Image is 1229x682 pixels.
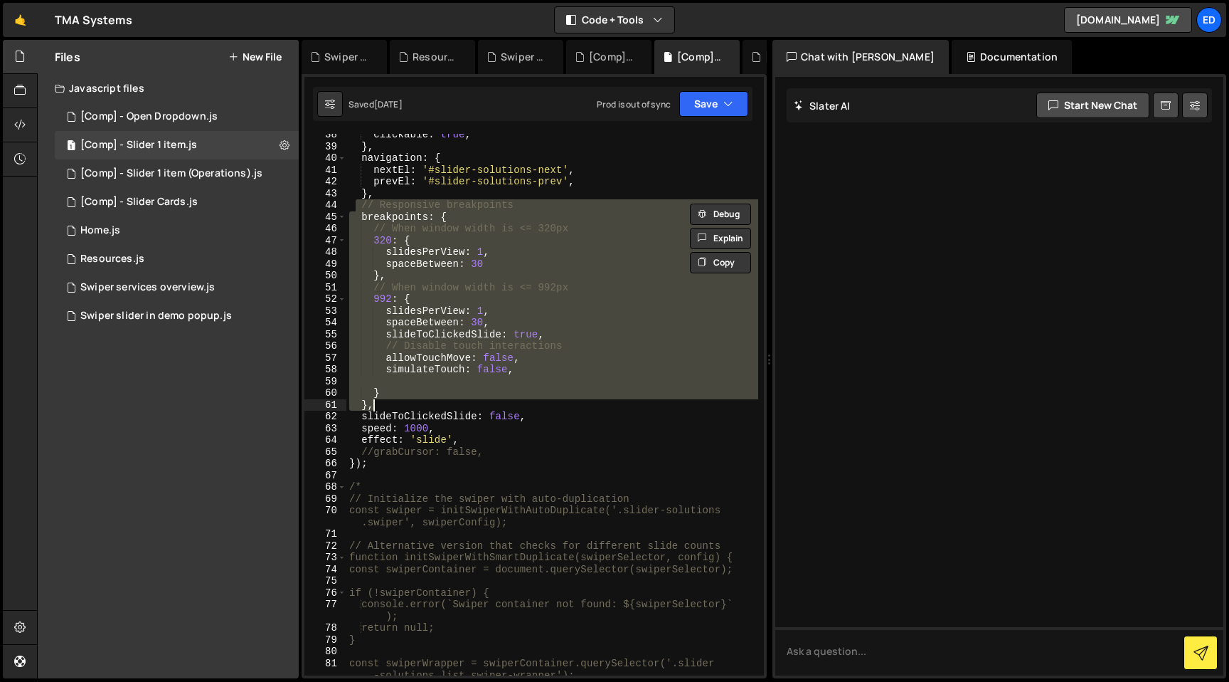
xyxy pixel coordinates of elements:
button: Save [679,91,748,117]
div: 44 [304,199,346,211]
button: Start new chat [1036,93,1149,118]
div: Swiper slider in demo popup.js [80,310,232,322]
div: 61 [304,399,346,411]
div: Documentation [952,40,1072,74]
div: 77 [304,599,346,622]
div: 60 [304,387,346,399]
div: 66 [304,458,346,470]
h2: Slater AI [794,99,851,112]
div: 69 [304,493,346,505]
div: TMA Systems [55,11,132,28]
div: 15745/41885.js [55,131,299,159]
div: Swiper slider in demo popup.js [501,50,546,64]
div: 70 [304,505,346,528]
div: 63 [304,423,346,435]
div: 39 [304,141,346,153]
div: 53 [304,305,346,318]
div: 56 [304,340,346,352]
div: [Comp] - Slider 1 item.js [80,139,197,152]
div: 47 [304,235,346,247]
div: 59 [304,376,346,388]
div: 15745/44306.js [55,245,299,273]
div: 65 [304,446,346,458]
div: 15745/42002.js [55,188,299,216]
div: [Comp] - Slider Cards.js [80,196,198,209]
div: 49 [304,258,346,271]
div: 38 [304,129,346,141]
div: 40 [304,152,346,164]
div: Resources.js [413,50,458,64]
div: 50 [304,270,346,282]
div: 80 [304,646,346,658]
div: 78 [304,622,346,634]
div: 81 [304,658,346,681]
div: 73 [304,552,346,564]
div: 72 [304,540,346,552]
div: Prod is out of sync [597,98,671,110]
div: 57 [304,352,346,364]
div: 68 [304,481,346,493]
div: 76 [304,587,346,599]
div: 62 [304,411,346,423]
div: [Comp] - Open Dropdown.js [80,110,218,123]
div: 52 [304,293,346,305]
div: 55 [304,329,346,341]
div: [Comp] - Slider 1 item (Operations).js [80,167,262,180]
h2: Files [55,49,80,65]
div: 41 [304,164,346,177]
div: 54 [304,317,346,329]
a: Ed [1196,7,1222,33]
div: [Comp] - Slider 1 item.js [677,50,723,64]
div: Swiper services overview.js [324,50,370,64]
div: 51 [304,282,346,294]
div: Swiper services overview.js [80,281,215,294]
button: Debug [690,204,751,225]
div: 45 [304,211,346,224]
div: 15745/43499.js [55,302,299,330]
div: [Comp] - Open Dropdown.js [589,50,634,64]
button: Code + Tools [555,7,674,33]
div: 43 [304,188,346,200]
div: [DATE] [374,98,403,110]
div: 42 [304,176,346,188]
div: 58 [304,364,346,376]
span: 1 [67,141,75,152]
div: 15745/41882.js [55,216,299,245]
div: Chat with [PERSON_NAME] [772,40,949,74]
div: 74 [304,564,346,576]
div: 67 [304,470,346,482]
div: Javascript files [38,74,299,103]
div: 64 [304,434,346,446]
div: 15745/44803.js [55,273,299,302]
div: 48 [304,246,346,258]
div: [Comp] - Slider Cards.js [765,50,811,64]
button: Copy [690,252,751,273]
div: 15745/41948.js [55,159,299,188]
a: [DOMAIN_NAME] [1064,7,1192,33]
button: New File [228,51,282,63]
div: Resources.js [80,253,144,266]
div: 71 [304,528,346,540]
div: 75 [304,575,346,587]
a: 🤙 [3,3,38,37]
button: Explain [690,228,751,249]
div: 46 [304,223,346,235]
div: Home.js [80,224,120,237]
div: 79 [304,634,346,646]
div: 15745/41947.js [55,103,299,131]
div: Saved [349,98,403,110]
